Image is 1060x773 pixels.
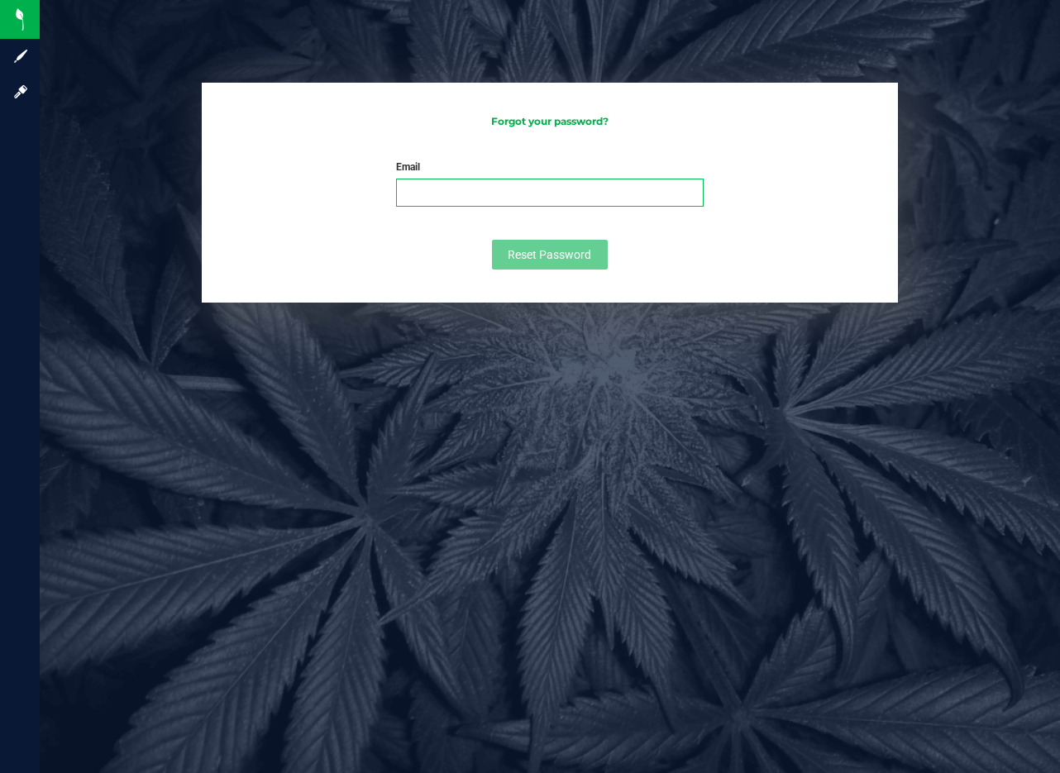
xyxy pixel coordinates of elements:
span: Reset Password [508,248,591,261]
h3: Forgot your password? [218,116,882,126]
button: Reset Password [492,240,608,270]
inline-svg: Log in [12,84,29,100]
inline-svg: Sign up [12,48,29,64]
input: Email [396,179,703,207]
label: Email [396,160,420,174]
